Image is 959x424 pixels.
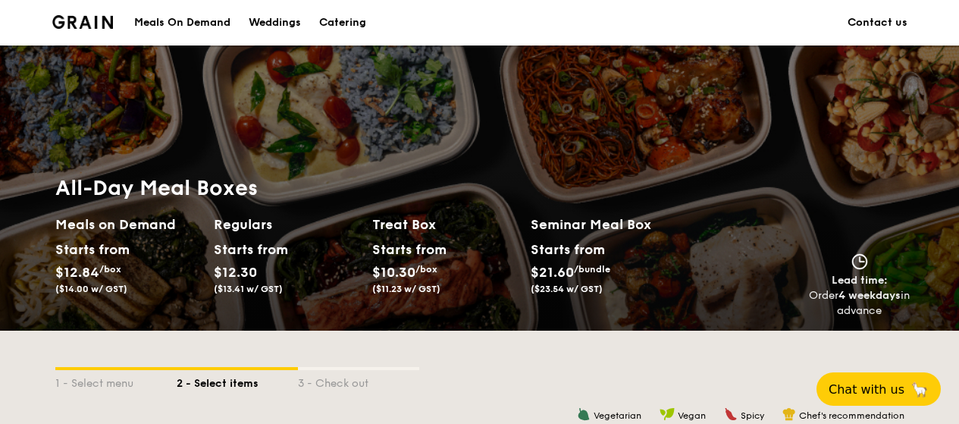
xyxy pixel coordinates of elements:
[99,264,121,275] span: /box
[214,214,360,235] h2: Regulars
[214,264,257,281] span: $12.30
[372,214,519,235] h2: Treat Box
[177,370,298,391] div: 2 - Select items
[214,284,283,294] span: ($13.41 w/ GST)
[55,238,123,261] div: Starts from
[55,174,689,202] h1: All-Day Meal Boxes
[678,410,706,421] span: Vegan
[531,284,603,294] span: ($23.54 w/ GST)
[372,264,415,281] span: $10.30
[52,15,114,29] a: Logotype
[809,288,910,319] div: Order in advance
[660,407,675,421] img: icon-vegan.f8ff3823.svg
[415,264,437,275] span: /box
[910,381,929,398] span: 🦙
[829,382,904,397] span: Chat with us
[531,238,604,261] div: Starts from
[816,372,941,406] button: Chat with us🦙
[372,284,440,294] span: ($11.23 w/ GST)
[372,238,440,261] div: Starts from
[52,15,114,29] img: Grain
[848,253,871,270] img: icon-clock.2db775ea.svg
[741,410,764,421] span: Spicy
[531,264,574,281] span: $21.60
[577,407,591,421] img: icon-vegetarian.fe4039eb.svg
[55,264,99,281] span: $12.84
[838,289,901,302] strong: 4 weekdays
[574,264,610,275] span: /bundle
[298,370,419,391] div: 3 - Check out
[55,370,177,391] div: 1 - Select menu
[799,410,904,421] span: Chef's recommendation
[214,238,281,261] div: Starts from
[55,214,202,235] h2: Meals on Demand
[55,284,127,294] span: ($14.00 w/ GST)
[832,274,888,287] span: Lead time:
[594,410,641,421] span: Vegetarian
[724,407,738,421] img: icon-spicy.37a8142b.svg
[782,407,796,421] img: icon-chef-hat.a58ddaea.svg
[531,214,689,235] h2: Seminar Meal Box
